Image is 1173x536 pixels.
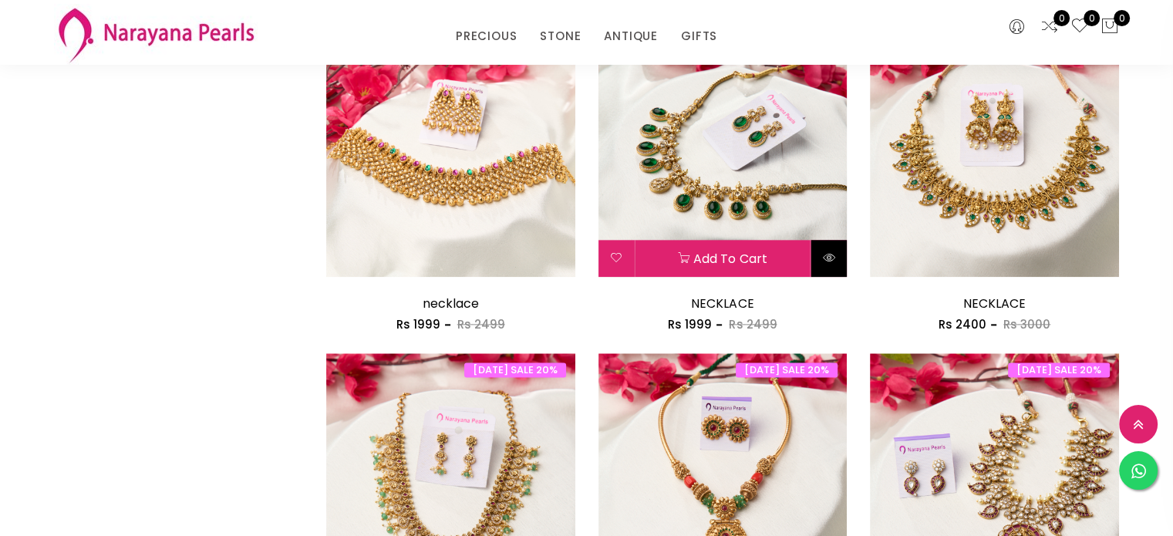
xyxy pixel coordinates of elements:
button: 0 [1101,17,1119,37]
a: PRECIOUS [456,25,517,48]
span: Rs 2499 [457,316,505,332]
a: GIFTS [681,25,717,48]
span: [DATE] SALE 20% [1008,362,1110,377]
span: Rs 1999 [668,316,712,332]
a: NECKLACE [963,295,1026,312]
a: 0 [1070,17,1089,37]
span: [DATE] SALE 20% [736,362,838,377]
span: Rs 3000 [1003,316,1050,332]
span: 0 [1114,10,1130,26]
span: Rs 2400 [939,316,986,332]
span: Rs 2499 [729,316,777,332]
span: 0 [1084,10,1100,26]
button: Add to cart [635,240,811,277]
span: Rs 1999 [396,316,440,332]
a: 0 [1040,17,1059,37]
a: NECKLACE [691,295,753,312]
span: [DATE] SALE 20% [464,362,566,377]
a: ANTIQUE [604,25,658,48]
button: Quick View [811,240,847,277]
a: necklace [423,295,479,312]
a: STONE [540,25,581,48]
span: 0 [1053,10,1070,26]
button: Add to wishlist [598,240,635,277]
